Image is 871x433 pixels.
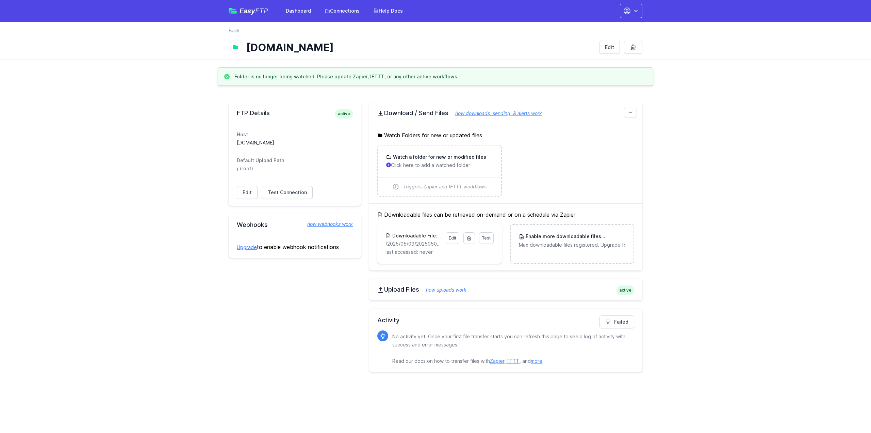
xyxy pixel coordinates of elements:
[234,73,459,80] h3: Folder is no longer being watched. Please update Zapier, IFTTT, or any other active workflows.
[419,287,466,293] a: how uploads work
[255,7,268,15] span: FTP
[599,315,634,328] a: Failed
[446,232,459,244] a: Edit
[377,131,634,139] h5: Watch Folders for new or updated files
[237,109,353,117] h2: FTP Details
[268,189,307,196] span: Test Connection
[377,285,634,294] h2: Upload Files
[511,225,634,257] a: Enable more downloadable filesUpgrade Max downloadable files registered. Upgrade for more.
[392,154,486,160] h3: Watch a folder for new or modified files
[321,5,364,17] a: Connections
[531,358,542,364] a: more
[385,241,441,247] p: /2025/05/09/20250509171559_inbound_0422652309_0756011820.mp3
[237,221,353,229] h2: Webhooks
[335,109,353,119] span: active
[377,211,634,219] h5: Downloadable files can be retrieved on-demand or on a schedule via Zapier
[599,41,620,54] a: Edit
[386,162,493,169] p: Click here to add a watched folder
[237,157,353,164] dt: Default Upload Path
[385,249,493,256] p: last accessed: never
[237,131,353,138] dt: Host
[246,41,594,53] h1: [DOMAIN_NAME]
[448,110,542,116] a: how downloads, sending, & alerts work
[282,5,315,17] a: Dashboard
[229,27,240,34] a: Back
[377,315,634,325] h2: Activity
[240,7,268,14] span: Easy
[237,244,257,250] a: Upgrade
[237,186,258,199] a: Edit
[237,139,353,146] dd: [DOMAIN_NAME]
[617,285,634,295] span: active
[262,186,313,199] a: Test Connection
[300,221,353,228] a: how webhooks work
[229,27,642,38] nav: Breadcrumb
[369,5,407,17] a: Help Docs
[229,236,361,258] div: to enable webhook notifications
[524,233,625,240] h3: Enable more downloadable files
[229,8,237,14] img: easyftp_logo.png
[506,358,520,364] a: IFTTT
[601,233,626,240] span: Upgrade
[229,7,268,14] a: EasyFTP
[490,358,504,364] a: Zapier
[479,232,494,244] a: Test
[392,333,629,365] p: No activity yet. Once your first file transfer starts you can refresh this page to see a log of a...
[377,109,634,117] h2: Download / Send Files
[519,242,625,248] p: Max downloadable files registered. Upgrade for more.
[403,183,487,190] span: Triggers Zapier and IFTTT workflows
[482,235,491,241] span: Test
[378,145,501,196] a: Watch a folder for new or modified files Click here to add a watched folder Triggers Zapier and I...
[237,165,353,172] dd: / (root)
[391,232,437,239] h3: Downloadable File:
